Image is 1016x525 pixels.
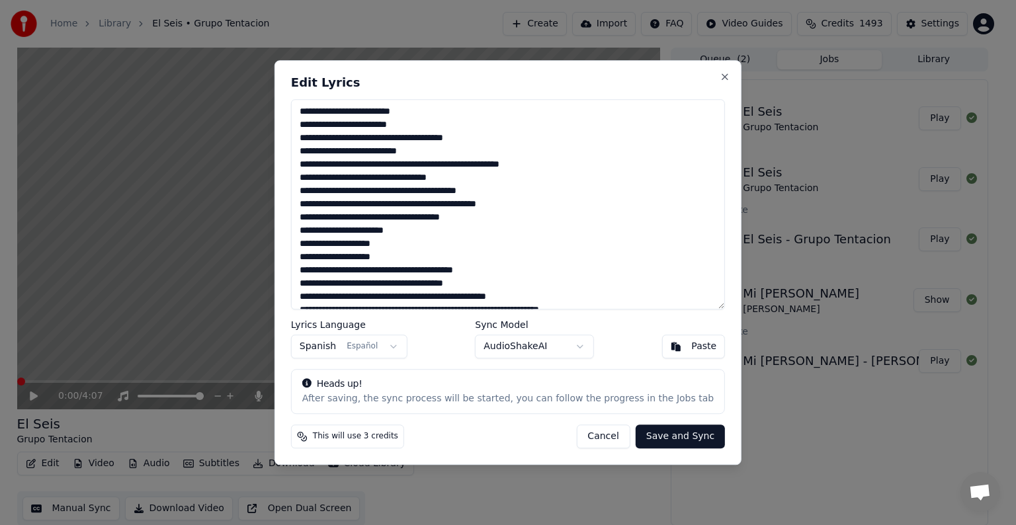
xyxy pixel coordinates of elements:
[313,431,398,442] span: This will use 3 credits
[302,392,714,405] div: After saving, the sync process will be started, you can follow the progress in the Jobs tab
[475,320,594,329] label: Sync Model
[291,77,725,89] h2: Edit Lyrics
[576,424,630,448] button: Cancel
[636,424,725,448] button: Save and Sync
[291,320,407,329] label: Lyrics Language
[302,378,714,391] div: Heads up!
[691,340,716,353] div: Paste
[661,335,725,358] button: Paste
